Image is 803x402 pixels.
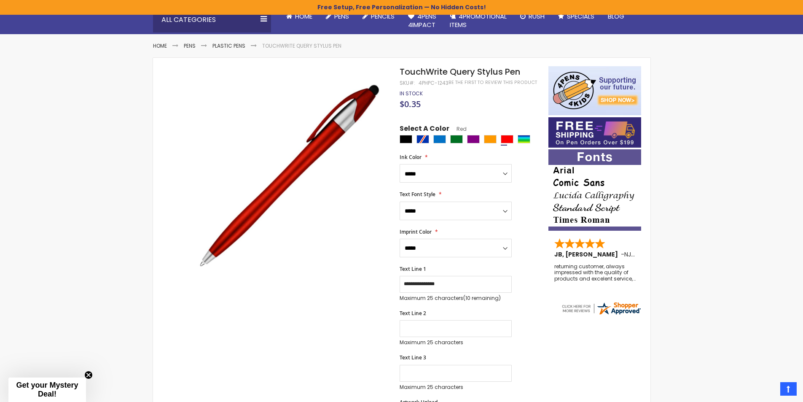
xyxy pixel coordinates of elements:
[448,79,537,86] a: Be the first to review this product
[463,294,501,302] span: (10 remaining)
[400,354,426,361] span: Text Line 3
[400,295,512,302] p: Maximum 25 characters
[450,135,463,143] div: Green
[443,7,513,35] a: 4PROMOTIONALITEMS
[400,191,435,198] span: Text Font Style
[400,384,512,391] p: Maximum 25 characters
[621,250,694,259] span: - ,
[554,250,621,259] span: JB, [PERSON_NAME]
[334,12,349,21] span: Pens
[279,7,319,26] a: Home
[196,78,389,271] img: touchwrite-query-stylus-pen-red_1.jpg
[518,135,530,143] div: Assorted
[153,42,167,49] a: Home
[561,310,642,318] a: 4pens.com certificate URL
[400,135,412,143] div: Black
[467,135,480,143] div: Purple
[262,43,341,49] li: TouchWrite Query Stylus Pen
[400,90,423,97] span: In stock
[400,124,449,135] span: Select A Color
[400,228,432,235] span: Imprint Color
[433,135,446,143] div: Blue Light
[450,12,507,29] span: 4PROMOTIONAL ITEMS
[561,301,642,316] img: 4pens.com widget logo
[401,7,443,35] a: 4Pens4impact
[400,265,426,272] span: Text Line 1
[419,80,448,86] div: 4PHPC-1243
[400,66,520,78] span: TouchWrite Query Stylus Pen
[529,12,545,21] span: Rush
[212,42,245,49] a: Plastic Pens
[501,135,513,143] div: Red
[8,378,86,402] div: Get your Mystery Deal!Close teaser
[400,98,421,110] span: $0.35
[548,149,641,231] img: font-personalization-examples
[400,310,426,317] span: Text Line 2
[400,79,415,86] strong: SKU
[319,7,356,26] a: Pens
[733,379,803,402] iframe: Google Customer Reviews
[608,12,624,21] span: Blog
[548,117,641,148] img: Free shipping on orders over $199
[153,7,271,32] div: All Categories
[554,264,636,282] div: returning customer, always impressed with the quality of products and excelent service, will retu...
[184,42,196,49] a: Pens
[484,135,497,143] div: Orange
[84,371,93,379] button: Close teaser
[295,12,312,21] span: Home
[400,339,512,346] p: Maximum 25 characters
[548,66,641,115] img: 4pens 4 kids
[624,250,635,259] span: NJ
[551,7,601,26] a: Specials
[513,7,551,26] a: Rush
[400,90,423,97] div: Availability
[601,7,631,26] a: Blog
[16,381,78,398] span: Get your Mystery Deal!
[371,12,395,21] span: Pencils
[408,12,436,29] span: 4Pens 4impact
[400,154,422,161] span: Ink Color
[567,12,594,21] span: Specials
[356,7,401,26] a: Pencils
[449,125,467,132] span: Red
